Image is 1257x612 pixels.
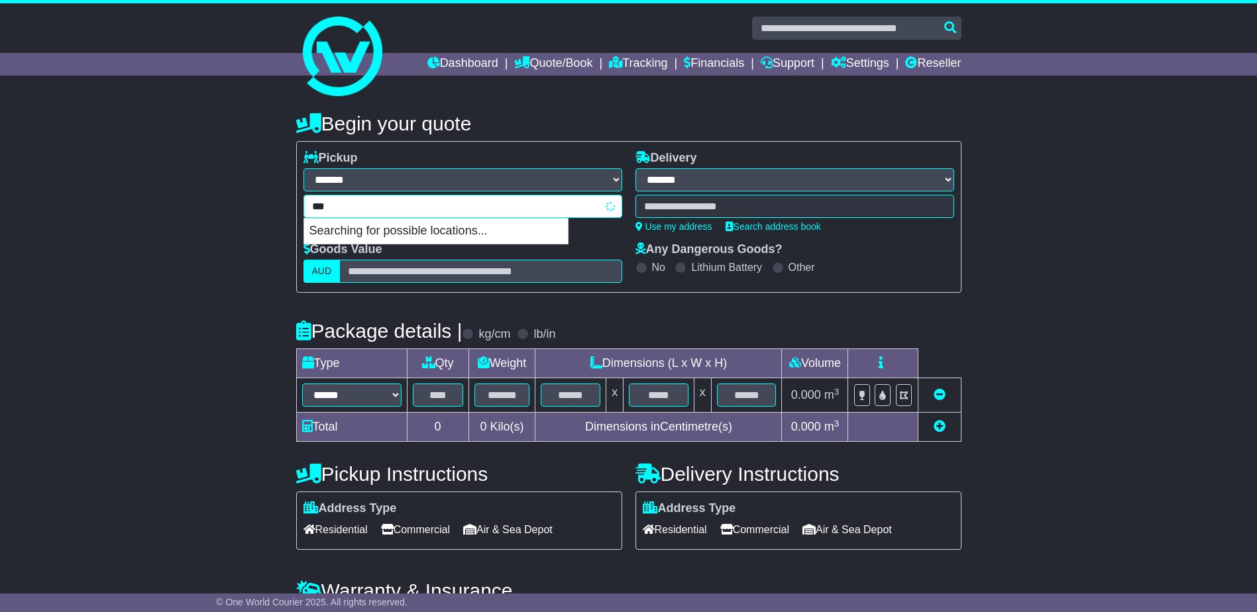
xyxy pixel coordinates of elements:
span: Air & Sea Depot [802,519,892,540]
h4: Begin your quote [296,113,961,134]
td: Weight [468,349,535,378]
td: x [606,378,624,413]
h4: Package details | [296,320,463,342]
td: Dimensions in Centimetre(s) [535,413,782,442]
span: Commercial [381,519,450,540]
a: Dashboard [427,53,498,76]
span: Residential [643,519,707,540]
span: 0.000 [791,420,821,433]
td: Kilo(s) [468,413,535,442]
td: Dimensions (L x W x H) [535,349,782,378]
a: Use my address [635,221,712,232]
span: © One World Courier 2025. All rights reserved. [216,597,408,607]
label: No [652,261,665,274]
span: Residential [303,519,368,540]
span: 0.000 [791,388,821,401]
span: m [824,420,840,433]
td: Type [296,349,407,378]
sup: 3 [834,419,840,429]
label: Address Type [303,501,397,516]
span: Commercial [720,519,789,540]
p: Searching for possible locations... [304,219,568,244]
td: Total [296,413,407,442]
span: Air & Sea Depot [463,519,553,540]
a: Search address book [726,221,821,232]
typeahead: Please provide city [303,195,622,218]
label: Delivery [635,151,697,166]
label: Any Dangerous Goods? [635,242,783,257]
label: kg/cm [478,327,510,342]
h4: Warranty & Insurance [296,580,961,601]
span: m [824,388,840,401]
a: Settings [831,53,889,76]
label: Address Type [643,501,736,516]
td: x [694,378,711,413]
span: 0 [480,420,486,433]
a: Quote/Book [514,53,592,76]
td: Qty [407,349,468,378]
td: 0 [407,413,468,442]
a: Remove this item [934,388,946,401]
label: Other [789,261,815,274]
a: Tracking [609,53,667,76]
a: Support [761,53,814,76]
sup: 3 [834,387,840,397]
label: Pickup [303,151,358,166]
a: Add new item [934,420,946,433]
h4: Pickup Instructions [296,463,622,485]
label: lb/in [533,327,555,342]
label: Goods Value [303,242,382,257]
a: Financials [684,53,744,76]
label: AUD [303,260,341,283]
a: Reseller [905,53,961,76]
h4: Delivery Instructions [635,463,961,485]
td: Volume [782,349,848,378]
label: Lithium Battery [691,261,762,274]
